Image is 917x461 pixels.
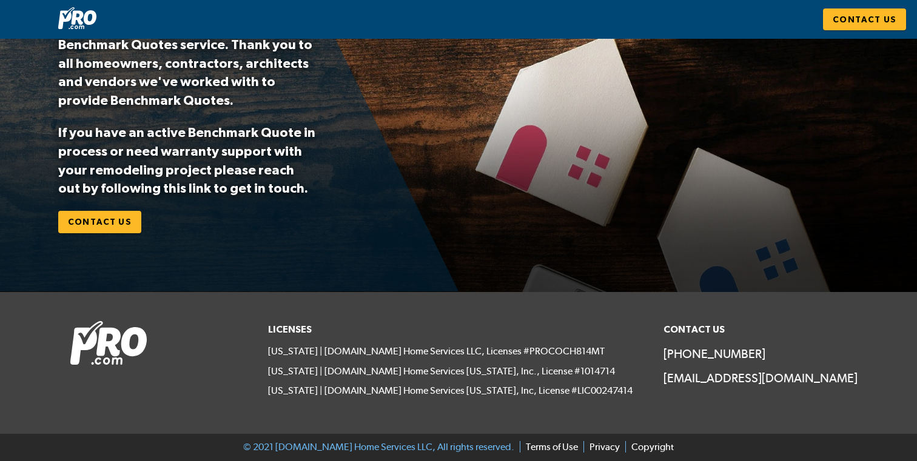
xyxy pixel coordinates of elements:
[268,321,649,338] h6: Licenses
[268,365,649,378] p: [US_STATE] | [DOMAIN_NAME] Home Services [US_STATE], Inc., License #1014714
[68,214,132,230] span: Contact Us
[268,345,649,358] p: [US_STATE] | [DOMAIN_NAME] Home Services LLC, Licenses #PROCOCH814MT
[58,211,141,233] a: Contact Us
[663,345,847,362] a: [PHONE_NUMBER]
[243,441,514,453] span: © 2021 [DOMAIN_NAME] Home Services LLC, All rights reserved.
[70,321,147,365] img: Pro.com logo
[520,441,578,453] a: Terms of Use
[625,441,674,453] a: Copyright
[663,321,847,338] h6: Contact Us
[663,370,847,386] a: [EMAIL_ADDRESS][DOMAIN_NAME]
[833,12,896,27] span: Contact Us
[58,16,316,110] p: We are no longer offering the Benchmark Quotes service. Thank you to all homeowners, contractors,...
[58,123,316,197] p: If you have an active Benchmark Quote in process or need warranty support with your remodeling pr...
[583,441,620,453] a: Privacy
[823,8,906,31] a: Contact Us
[268,385,649,397] p: [US_STATE] | [DOMAIN_NAME] Home Services [US_STATE], Inc, License #LIC00247414
[58,7,96,29] img: Pro.com logo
